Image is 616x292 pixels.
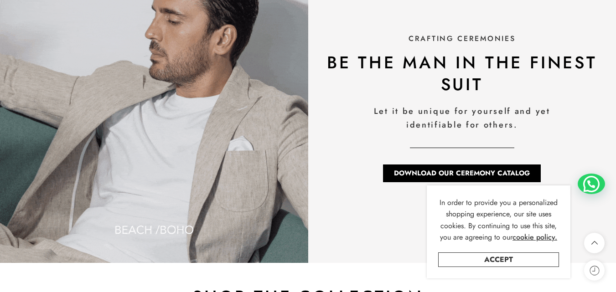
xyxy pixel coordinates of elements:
span: Download Our Ceremony Catalog [394,170,530,177]
a: Accept [438,252,559,267]
a: cookie policy. [512,231,557,243]
a: Download Our Ceremony Catalog [383,164,541,183]
span: In order to provide you a personalized shopping experience, our site uses cookies. By continuing ... [440,197,558,243]
span: CRAFTING CEREMONIES [409,33,515,44]
h2: be the man in the finest suit [313,51,612,95]
span: Let it be unique for yourself and yet identifiable for others. [374,105,550,131]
